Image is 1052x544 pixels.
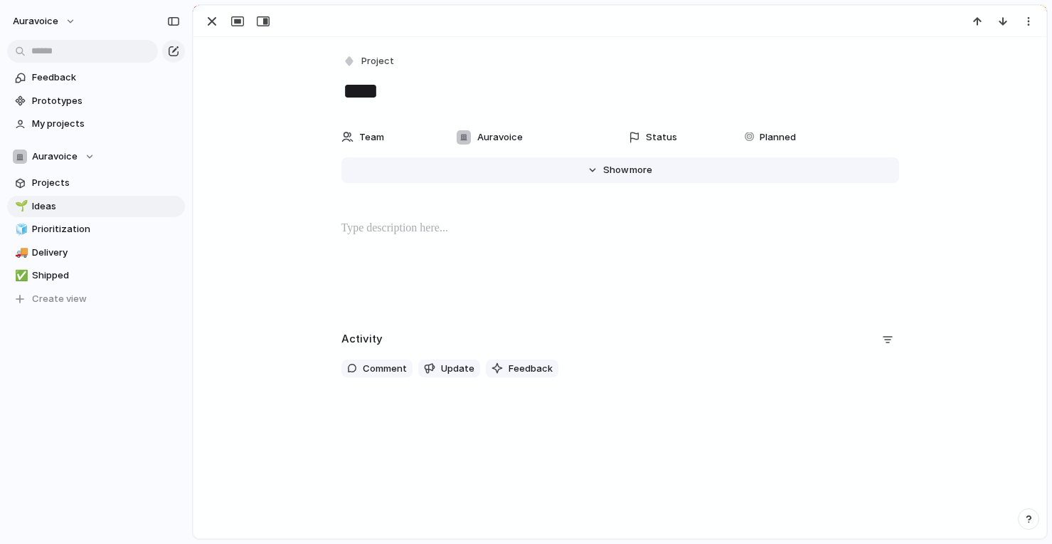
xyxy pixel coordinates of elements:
[7,288,185,310] button: Create view
[32,268,180,283] span: Shipped
[32,94,180,108] span: Prototypes
[32,292,87,306] span: Create view
[32,117,180,131] span: My projects
[7,265,185,286] a: ✅Shipped
[15,198,25,214] div: 🌱
[32,150,78,164] span: Auravoice
[486,360,558,378] button: Feedback
[441,362,474,376] span: Update
[7,196,185,217] a: 🌱Ideas
[361,54,394,68] span: Project
[32,199,180,214] span: Ideas
[341,157,899,183] button: Showmore
[7,219,185,240] a: 🧊Prioritization
[15,244,25,261] div: 🚚
[646,130,677,145] span: Status
[7,172,185,194] a: Projects
[363,362,407,376] span: Comment
[7,113,185,135] a: My projects
[359,130,384,145] span: Team
[341,331,383,347] h2: Activity
[509,362,553,376] span: Feedback
[629,163,652,177] span: more
[32,222,180,236] span: Prioritization
[340,51,398,72] button: Project
[15,268,25,284] div: ✅
[13,246,27,260] button: 🚚
[32,246,180,260] span: Delivery
[13,14,58,28] span: auravoice
[418,360,480,378] button: Update
[7,90,185,112] a: Prototypes
[15,221,25,238] div: 🧊
[603,163,629,177] span: Show
[32,176,180,190] span: Projects
[7,67,185,88] a: Feedback
[32,70,180,85] span: Feedback
[13,199,27,214] button: 🌱
[760,130,796,145] span: Planned
[13,268,27,283] button: ✅
[13,222,27,236] button: 🧊
[341,360,413,378] button: Comment
[7,146,185,167] button: Auravoice
[7,242,185,263] a: 🚚Delivery
[6,10,83,33] button: auravoice
[477,130,523,145] span: Auravoice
